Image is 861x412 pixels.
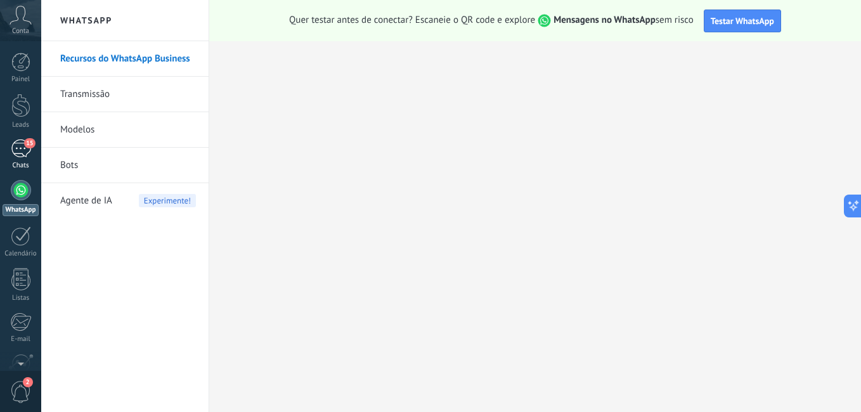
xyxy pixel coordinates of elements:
div: E-mail [3,335,39,344]
span: 2 [23,377,33,387]
span: Conta [12,27,29,35]
button: Testar WhatsApp [704,10,781,32]
span: Testar WhatsApp [711,15,774,27]
a: Agente de IAExperimente! [60,183,196,219]
div: Leads [3,121,39,129]
li: Transmissão [41,77,209,112]
li: Agente de IA [41,183,209,218]
li: Bots [41,148,209,183]
a: Modelos [60,112,196,148]
a: Transmissão [60,77,196,112]
div: WhatsApp [3,204,39,216]
div: Calendário [3,250,39,258]
div: Chats [3,162,39,170]
span: Agente de IA [60,183,112,219]
span: Quer testar antes de conectar? Escaneie o QR code e explore sem risco [289,14,694,27]
a: Recursos do WhatsApp Business [60,41,196,77]
strong: Mensagens no WhatsApp [553,14,656,26]
div: Painel [3,75,39,84]
span: Experimente! [139,194,196,207]
li: Recursos do WhatsApp Business [41,41,209,77]
div: Listas [3,294,39,302]
span: 15 [24,138,35,148]
a: Bots [60,148,196,183]
li: Modelos [41,112,209,148]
